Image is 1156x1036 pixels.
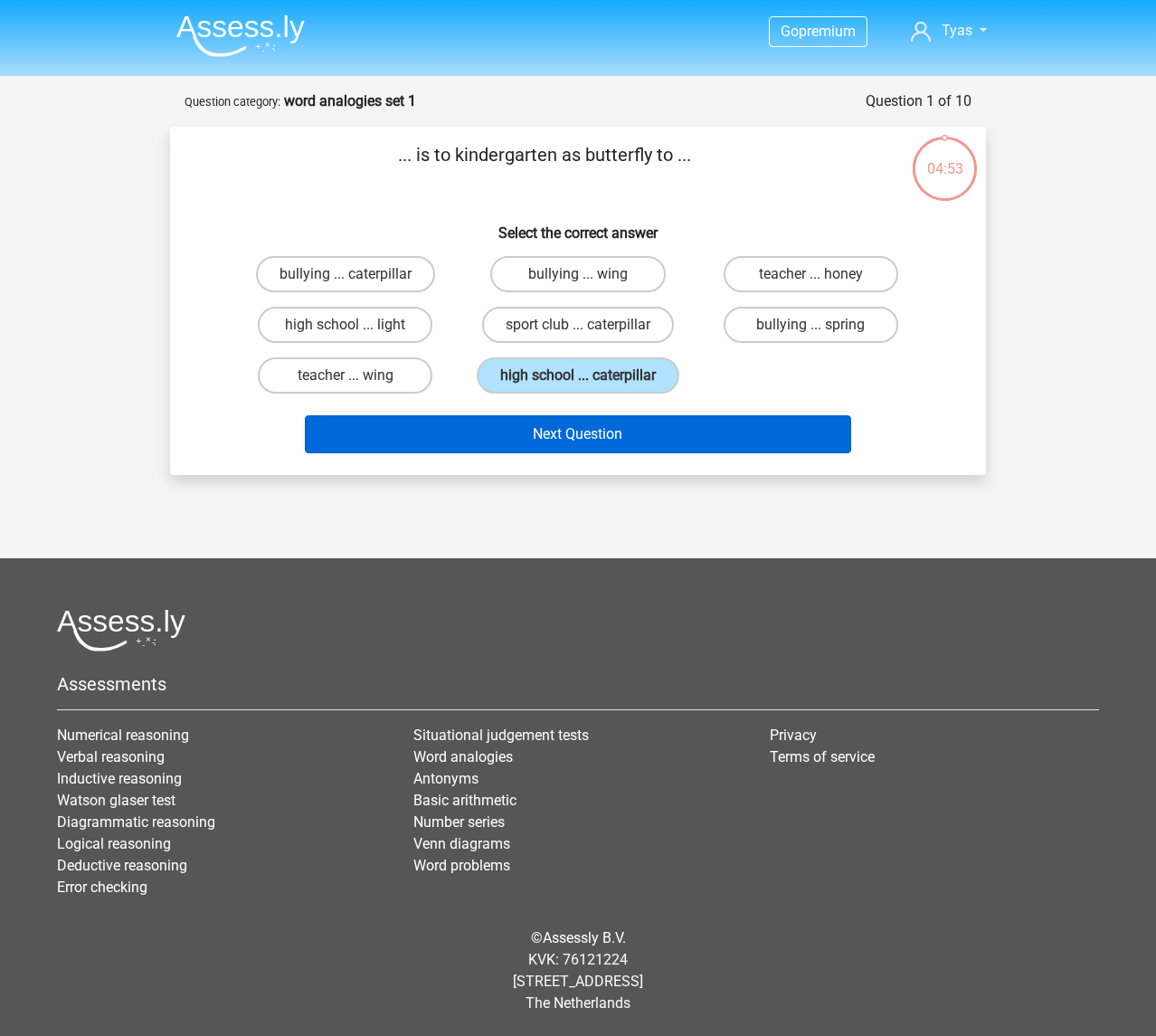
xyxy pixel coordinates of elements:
a: Terms of service [770,748,875,765]
label: high school ... light [258,307,432,343]
a: Basic arithmetic [413,792,516,809]
button: Next Question [305,415,852,453]
a: Inductive reasoning [57,770,182,787]
a: Logical reasoning [57,835,171,852]
div: © KVK: 76121224 [STREET_ADDRESS] The Netherlands [43,913,1113,1029]
label: teacher ... wing [258,357,432,394]
a: Number series [413,813,505,831]
label: high school ... caterpillar [477,357,679,394]
a: Verbal reasoning [57,748,165,765]
a: Privacy [770,727,817,744]
p: ... is to kindergarten as butterfly to ... [199,141,889,195]
a: Error checking [57,879,147,896]
label: bullying ... spring [724,307,898,343]
label: bullying ... wing [490,256,665,292]
h5: Assessments [57,673,1099,695]
label: bullying ... caterpillar [256,256,435,292]
img: Assessly logo [57,609,185,651]
strong: word analogies set 1 [284,92,416,109]
a: Antonyms [413,770,479,787]
a: Venn diagrams [413,835,510,852]
div: 04:53 [911,135,979,180]
a: Watson glaser test [57,792,175,809]
a: Word problems [413,857,510,874]
a: Situational judgement tests [413,727,589,744]
span: Go [781,23,799,40]
span: Tyas [942,22,972,39]
span: premium [799,23,856,40]
label: teacher ... honey [724,256,898,292]
a: Gopremium [770,19,867,43]
a: Assessly B.V. [543,929,626,946]
a: Word analogies [413,748,513,765]
h6: Select the correct answer [199,210,957,242]
img: Assessly [176,14,305,57]
div: Question 1 of 10 [866,90,971,112]
a: Deductive reasoning [57,857,187,874]
label: sport club ... caterpillar [482,307,674,343]
a: Numerical reasoning [57,727,189,744]
a: Diagrammatic reasoning [57,813,215,831]
small: Question category: [185,95,280,109]
a: Tyas [904,20,994,42]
